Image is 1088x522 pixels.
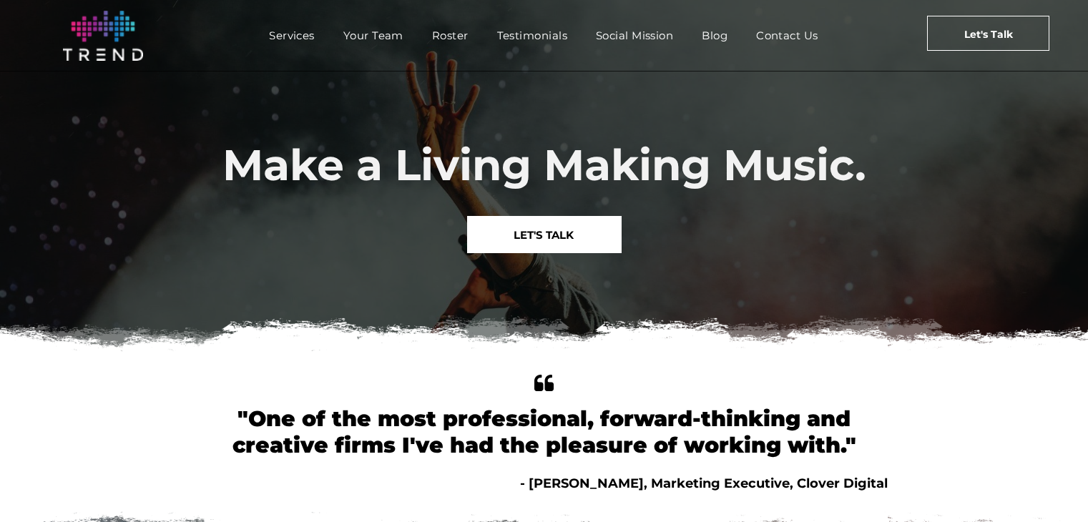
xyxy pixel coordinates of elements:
a: LET'S TALK [467,216,622,253]
span: LET'S TALK [514,217,574,253]
img: logo [63,11,143,61]
span: Let's Talk [964,16,1013,52]
a: Services [255,25,329,46]
span: Make a Living Making Music. [222,139,866,191]
a: Social Mission [582,25,687,46]
a: Blog [687,25,742,46]
a: Your Team [329,25,418,46]
a: Let's Talk [927,16,1049,51]
a: Testimonials [483,25,582,46]
font: "One of the most professional, forward-thinking and creative firms I've had the pleasure of worki... [232,405,856,458]
a: Roster [418,25,483,46]
span: - [PERSON_NAME], Marketing Executive, Clover Digital [520,476,888,491]
a: Contact Us [742,25,833,46]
